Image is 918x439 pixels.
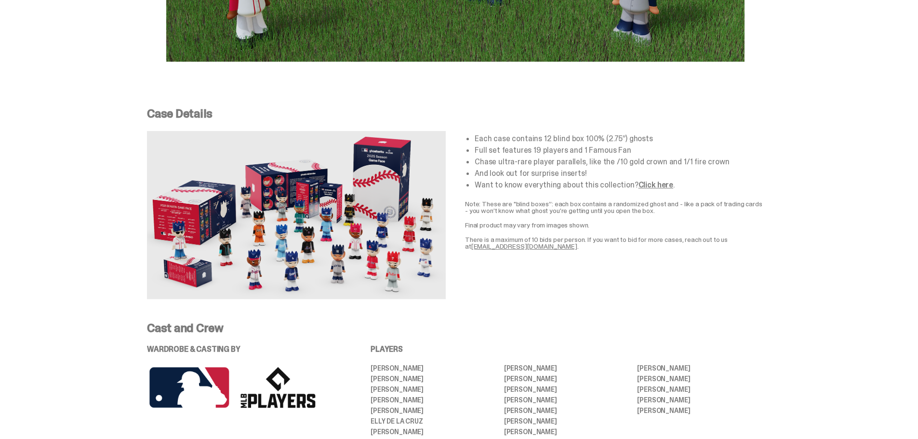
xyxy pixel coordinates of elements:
[465,236,764,250] p: There is a maximum of 10 bids per person. If you want to bid for more cases, reach out to us at .
[637,397,764,403] li: [PERSON_NAME]
[475,181,764,189] li: Want to know everything about this collection? .
[371,428,497,435] li: [PERSON_NAME]
[637,407,764,414] li: [PERSON_NAME]
[475,135,764,143] li: Each case contains 12 blind box 100% (2.75”) ghosts
[475,158,764,166] li: Chase ultra-rare player parallels, like the /10 gold crown and 1/1 fire crown
[371,407,497,414] li: [PERSON_NAME]
[147,346,344,353] p: WARDROBE & CASTING BY
[637,365,764,372] li: [PERSON_NAME]
[637,375,764,382] li: [PERSON_NAME]
[147,108,764,120] p: Case Details
[371,397,497,403] li: [PERSON_NAME]
[504,397,631,403] li: [PERSON_NAME]
[471,242,577,251] a: [EMAIL_ADDRESS][DOMAIN_NAME]
[371,346,764,353] p: PLAYERS
[371,418,497,425] li: Elly De La Cruz
[639,180,673,190] a: Click here
[147,322,764,334] p: Cast and Crew
[504,407,631,414] li: [PERSON_NAME]
[371,386,497,393] li: [PERSON_NAME]
[147,365,316,411] img: MLB%20logos.png
[465,222,764,228] p: Final product may vary from images shown.
[504,428,631,435] li: [PERSON_NAME]
[147,131,446,299] img: Case%20Details.png
[504,365,631,372] li: [PERSON_NAME]
[504,375,631,382] li: [PERSON_NAME]
[475,146,764,154] li: Full set features 19 players and 1 Famous Fan
[371,375,497,382] li: [PERSON_NAME]
[371,365,497,372] li: [PERSON_NAME]
[504,418,631,425] li: [PERSON_NAME]
[475,170,764,177] li: And look out for surprise inserts!
[637,386,764,393] li: [PERSON_NAME]
[504,386,631,393] li: [PERSON_NAME]
[465,200,764,214] p: Note: These are "blind boxes”: each box contains a randomized ghost and - like a pack of trading ...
